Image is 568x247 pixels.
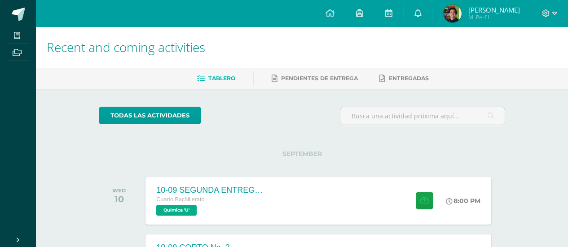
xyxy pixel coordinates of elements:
[268,150,336,158] span: SEPTEMBER
[379,71,429,86] a: Entregadas
[47,39,205,56] span: Recent and coming activities
[208,75,235,82] span: Tablero
[389,75,429,82] span: Entregadas
[272,71,358,86] a: Pendientes de entrega
[197,71,235,86] a: Tablero
[99,107,201,124] a: todas las Actividades
[112,194,126,204] div: 10
[468,13,520,21] span: Mi Perfil
[281,75,358,82] span: Pendientes de entrega
[468,5,520,14] span: [PERSON_NAME]
[340,107,505,125] input: Busca una actividad próxima aquí...
[156,205,197,216] span: Química 'U'
[156,186,264,195] div: 10-09 SEGUNDA ENTREGA DE GUÍA
[446,197,480,205] div: 8:00 PM
[112,187,126,194] div: WED
[444,4,462,22] img: b1b5c3d4f8297bb08657cb46f4e7b43e.png
[156,196,204,203] span: Cuarto Bachillerato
